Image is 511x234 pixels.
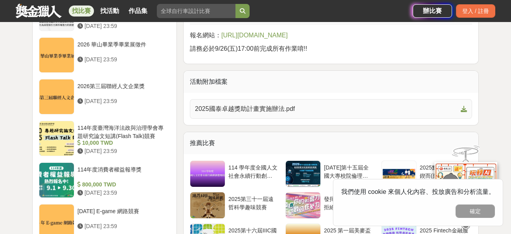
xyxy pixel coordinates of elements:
div: 推薦比賽 [184,132,478,154]
span: 2025國泰卓越獎助計畫實施辦法.pdf [195,104,458,114]
div: [DATE] E-game 網路競賽 [77,207,167,222]
div: [DATE] 23:59 [77,189,167,197]
a: 114年度臺灣海洋法政與治理學會專題研究論文短講(Flash Talk)競賽 10,000 TWD [DATE] 23:59 [39,121,170,156]
a: [URL][DOMAIN_NAME] [221,32,288,39]
a: [DATE]第十五屆全國大專校院倫理個案分析暨微電影競賽 [285,160,376,187]
a: 114 學年度全國人文社會永續行動創新應用競賽 [190,160,281,187]
div: [DATE] 23:59 [77,147,167,155]
a: 2025點燃愛與希望 鍥而(棄兒)不捨 公益路跑 [381,160,472,187]
input: 全球自行車設計比賽 [157,4,235,18]
a: 辦比賽 [413,4,452,18]
button: 確定 [456,205,495,218]
a: 2025第三十一屆遠哲科學趣味競賽 [190,192,281,219]
div: 2025第三十一屆遠哲科學趣味競賽 [228,195,278,210]
div: 114 學年度全國人文社會永續行動創新應用競賽 [228,164,278,179]
a: 發揮你的影響力，拒絕數位性暴力！短片徵稿 [285,192,376,219]
div: 114年度臺灣海洋法政與治理學會專題研究論文短講(Flash Talk)競賽 [77,124,167,139]
a: 找活動 [97,6,122,17]
a: 2026 華山畢業季畢業展徵件 [DATE] 23:59 [39,37,170,73]
div: 2026 華山畢業季畢業展徵件 [77,41,167,55]
img: d2146d9a-e6f6-4337-9592-8cefde37ba6b.png [434,157,497,209]
div: 2025點燃愛與希望 鍥而(棄兒)不捨 公益路跑 [420,164,469,179]
div: [DATE] 23:59 [77,222,167,230]
div: [DATE] 23:59 [77,55,167,64]
a: 2025國泰卓越獎助計畫實施辦法.pdf [190,99,472,119]
span: 我們使用 cookie 來個人化內容、投放廣告和分析流量。 [341,188,495,195]
a: 114年度消費者權益報導獎 800,000 TWD [DATE] 23:59 [39,162,170,198]
div: [DATE] 23:59 [77,22,167,30]
a: 找比賽 [69,6,94,17]
div: 發揮你的影響力，拒絕數位性暴力！短片徵稿 [324,195,373,210]
a: 2026第三屆聯經人文企業獎 [DATE] 23:59 [39,79,170,114]
div: 活動附加檔案 [184,71,478,93]
div: [DATE]第十五屆全國大專校院倫理個案分析暨微電影競賽 [324,164,373,179]
div: [DATE] 23:59 [77,97,167,105]
div: 10,000 TWD [77,139,167,147]
div: 114年度消費者權益報導獎 [77,166,167,181]
div: 登入 / 註冊 [456,4,495,18]
span: 請務必於9/26(五)17:00前完成所有作業唷!! [190,45,307,52]
div: 800,000 TWD [77,181,167,189]
div: 2026第三屆聯經人文企業獎 [77,82,167,97]
a: 作品集 [125,6,151,17]
span: 報名網站： [190,32,221,39]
